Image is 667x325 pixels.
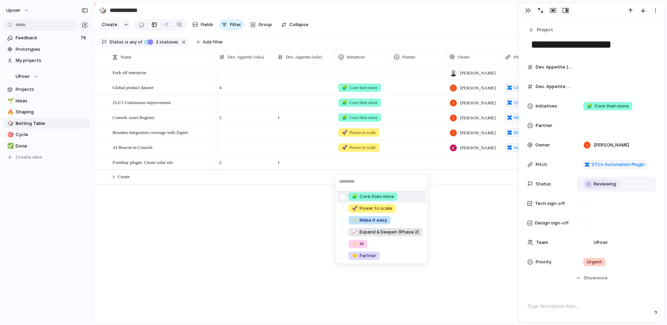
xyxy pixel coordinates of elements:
span: Partner [352,252,376,259]
span: AI [352,240,364,247]
span: ✨ [352,241,357,246]
span: Expand & Deepen (Phase 2) [352,229,419,236]
span: Core then more [352,193,394,200]
span: 🧩 [352,193,357,199]
span: 📈 [352,229,357,235]
span: 🤝 [352,253,357,258]
span: ✨ [352,217,357,223]
span: Power to scale [352,205,392,212]
span: 🚀 [352,205,357,211]
span: Make it easy [352,217,387,224]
